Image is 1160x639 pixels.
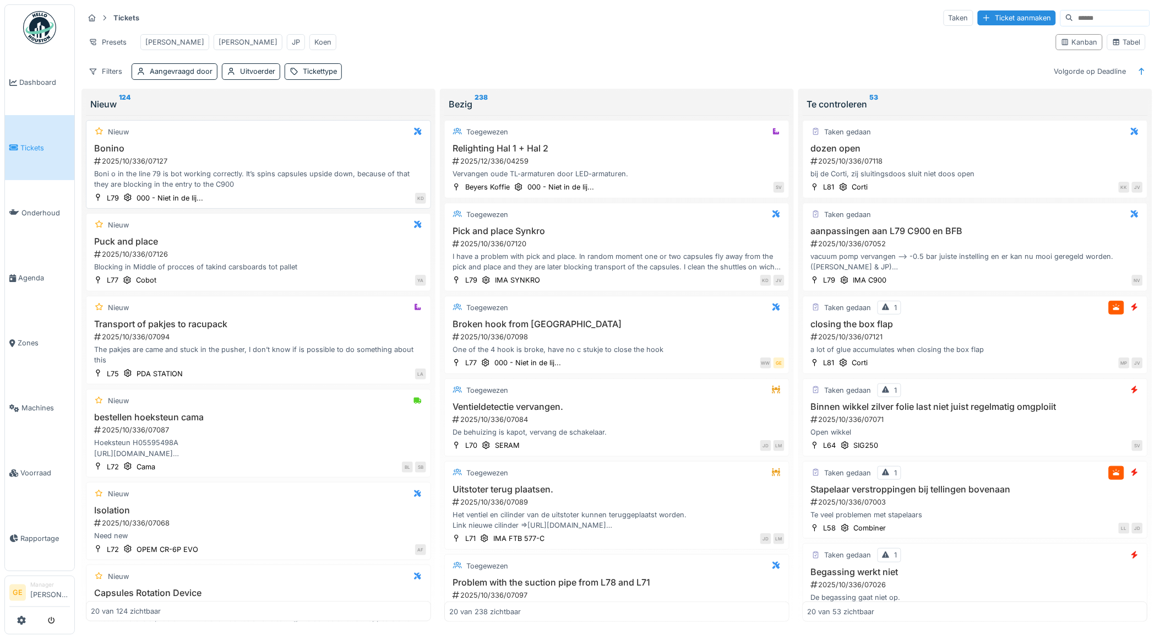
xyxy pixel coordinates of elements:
[108,220,129,230] div: Nieuw
[852,358,868,368] div: Corti
[810,239,1143,249] div: 2025/10/336/07052
[774,440,785,451] div: LM
[824,440,836,451] div: L64
[895,302,897,313] div: 1
[303,66,337,77] div: Tickettype
[107,369,119,379] div: L75
[465,533,476,544] div: L71
[91,437,426,458] div: Hoeksteun H05595498A [URL][DOMAIN_NAME] was niet automatisch besteld omdat er nog op locatie H2 lag
[760,440,771,451] div: JD
[451,239,785,249] div: 2025/10/336/07120
[1119,182,1130,193] div: KK
[808,427,1143,437] div: Open wikkel
[808,251,1143,272] div: vacuum pomp vervangen --> -0.5 bar juiste instelling en er kan nu mooi geregeld worden. ([PERSON_...
[20,533,70,544] span: Rapportage
[415,462,426,473] div: SB
[108,489,129,499] div: Nieuw
[944,10,973,26] div: Taken
[824,358,835,368] div: L81
[292,37,300,47] div: JP
[449,226,785,236] h3: Pick and place Synkro
[465,440,477,451] div: L70
[466,561,508,571] div: Toegewezen
[449,427,785,437] div: De behuizing is kapot, vervang de schakelaar.
[91,169,426,189] div: Boni o in the line 79 is bot working correctly. It’s spins capsules upside down, because of that ...
[825,302,872,313] div: Taken gedaan
[451,156,785,166] div: 2025/12/336/04259
[84,63,127,79] div: Filters
[1061,37,1098,47] div: Kanban
[19,77,70,88] span: Dashboard
[91,143,426,154] h3: Bonino
[107,275,118,285] div: L77
[93,249,426,259] div: 2025/10/336/07126
[449,577,785,588] h3: Problem with the suction pipe from L78 and L71
[93,156,426,166] div: 2025/10/336/07127
[810,156,1143,166] div: 2025/10/336/07118
[449,319,785,329] h3: Broken hook from [GEOGRAPHIC_DATA]
[810,580,1143,590] div: 2025/10/336/07026
[825,468,872,478] div: Taken gedaan
[808,226,1143,236] h3: aanpassingen aan L79 C900 en BFB
[91,530,426,541] div: Need new
[108,302,129,313] div: Nieuw
[774,358,785,369] div: GE
[21,208,70,218] span: Onderhoud
[119,98,130,111] sup: 124
[810,332,1143,342] div: 2025/10/336/07121
[451,497,785,507] div: 2025/10/336/07089
[466,468,508,478] div: Toegewezen
[314,37,331,47] div: Koen
[1132,275,1143,286] div: NV
[5,180,74,245] a: Onderhoud
[810,414,1143,425] div: 2025/10/336/07071
[774,275,785,286] div: JV
[451,414,785,425] div: 2025/10/336/07084
[30,581,70,604] li: [PERSON_NAME]
[760,358,771,369] div: WW
[5,506,74,571] a: Rapportage
[5,115,74,180] a: Tickets
[1132,523,1143,534] div: JD
[465,275,477,285] div: L79
[451,590,785,600] div: 2025/10/336/07097
[93,425,426,435] div: 2025/10/336/07087
[5,441,74,506] a: Voorraad
[466,127,508,137] div: Toegewezen
[449,169,785,179] div: Vervangen oude TL-armaturen door LED-armaturen.
[20,468,70,478] span: Voorraad
[495,275,540,285] div: IMA SYNKRO
[107,462,119,472] div: L72
[825,385,872,396] div: Taken gedaan
[853,275,887,285] div: IMA C900
[93,332,426,342] div: 2025/10/336/07094
[1132,182,1143,193] div: JV
[23,11,56,44] img: Badge_color-CXgf-gQk.svg
[137,193,203,203] div: 000 - Niet in de lij...
[825,127,872,137] div: Taken gedaan
[527,182,594,192] div: 000 - Niet in de lij...
[774,182,785,193] div: SV
[895,385,897,396] div: 1
[5,245,74,310] a: Agenda
[852,182,868,192] div: Corti
[91,606,161,617] div: 20 van 124 zichtbaar
[978,10,1056,25] div: Ticket aanmaken
[810,497,1143,507] div: 2025/10/336/07003
[449,344,785,355] div: One of the 4 hook is broke, have no c stukje to close the hook
[145,37,204,47] div: [PERSON_NAME]
[760,533,771,544] div: JD
[402,462,413,473] div: BL
[808,402,1143,412] h3: Binnen wikkel zilver folie last niet juist regelmatig omgploiit
[5,311,74,376] a: Zones
[9,581,70,607] a: GE Manager[PERSON_NAME]
[20,143,70,153] span: Tickets
[808,606,875,617] div: 20 van 53 zichtbaar
[494,358,561,368] div: 000 - Niet in de lij...
[465,182,510,192] div: Beyers Koffie
[825,209,872,220] div: Taken gedaan
[774,533,785,544] div: LM
[449,484,785,495] h3: Uitstoter terug plaatsen.
[824,275,836,285] div: L79
[760,275,771,286] div: KD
